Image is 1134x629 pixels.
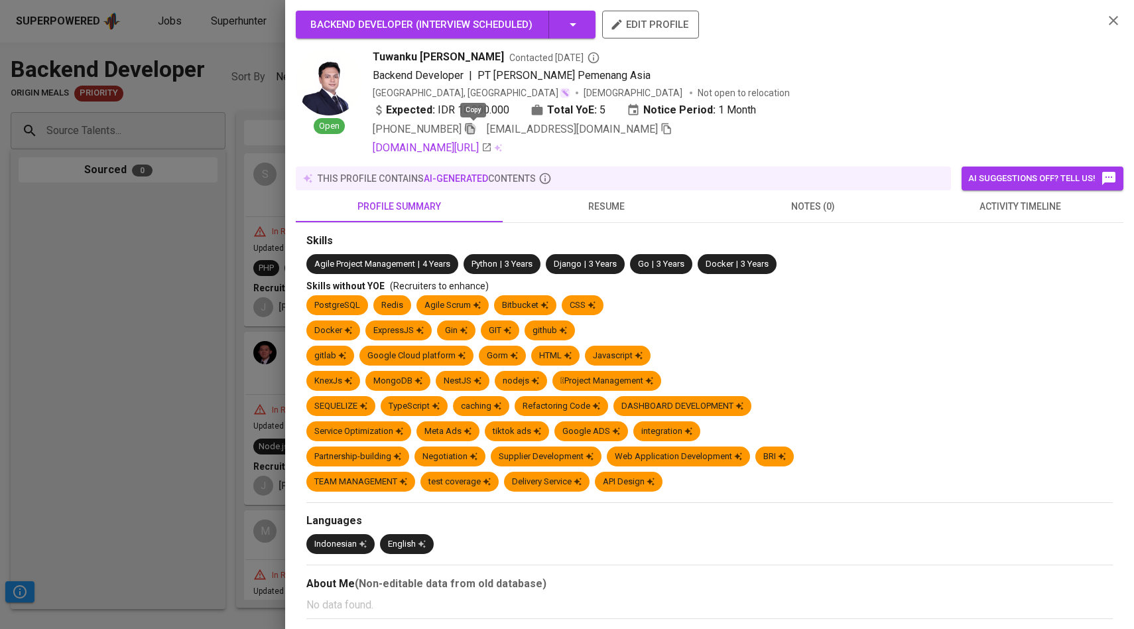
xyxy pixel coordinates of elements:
[314,120,345,133] span: Open
[390,281,489,291] span: (Recruiters to enhance)
[562,425,620,438] div: Google ADS
[296,49,362,115] img: b225c21949de022a3a1268e5d9c8632b.jpg
[487,350,518,362] div: Gorm
[736,258,738,271] span: |
[560,375,653,387] div: Project Management
[444,375,481,387] div: NestJS
[373,140,492,156] a: [DOMAIN_NAME][URL]
[388,538,426,551] div: English
[422,451,477,463] div: Negotiation
[314,476,407,488] div: TEAM MANAGEMENT
[318,172,536,185] p: this profile contains contents
[314,299,360,312] div: PostgreSQL
[424,299,481,312] div: Agile Scrum
[428,476,491,488] div: test coverage
[547,102,597,118] b: Total YoE:
[657,259,684,269] span: 3 Years
[560,88,570,98] img: magic_wand.svg
[499,451,594,463] div: Supplier Development
[367,350,466,362] div: Google Cloud platform
[706,259,733,269] span: Docker
[304,198,495,215] span: profile summary
[461,400,501,413] div: caching
[509,51,600,64] span: Contacted [DATE]
[314,538,367,551] div: Indonesian
[296,11,596,38] button: Backend Developer (Interview scheduled)
[584,86,684,100] span: [DEMOGRAPHIC_DATA]
[554,259,582,269] span: Django
[493,425,541,438] div: tiktok ads
[741,259,769,269] span: 3 Years
[505,259,533,269] span: 3 Years
[355,577,546,590] b: (Non-editable data from old database)
[424,173,488,184] span: AI-generated
[627,102,756,118] div: 1 Month
[599,102,605,118] span: 5
[314,425,403,438] div: Service Optimization
[373,375,422,387] div: MongoDB
[469,68,472,84] span: |
[373,69,464,82] span: Backend Developer
[489,324,511,337] div: GIT
[418,258,420,271] span: |
[587,51,600,64] svg: By Batam recruiter
[477,69,651,82] span: PT [PERSON_NAME] Pemenang Asia
[373,102,509,118] div: IDR 18.000.000
[584,258,586,271] span: |
[570,299,596,312] div: CSS
[602,19,699,29] a: edit profile
[373,86,570,100] div: [GEOGRAPHIC_DATA], [GEOGRAPHIC_DATA]
[652,258,654,271] span: |
[589,259,617,269] span: 3 Years
[533,324,567,337] div: github
[314,400,367,413] div: SEQUELIZE
[314,350,346,362] div: gitlab
[306,597,1113,613] p: No data found.
[512,476,582,488] div: Delivery Service
[373,49,504,65] span: Tuwanku [PERSON_NAME]
[306,234,1113,249] div: Skills
[641,425,692,438] div: integration
[389,400,440,413] div: TypeScript
[763,451,786,463] div: BRI
[306,576,1113,592] div: About Me
[314,375,352,387] div: KnexJs
[306,281,385,291] span: Skills without YOE
[422,259,450,269] span: 4 Years
[698,86,790,100] p: Not open to relocation
[643,102,716,118] b: Notice Period:
[472,259,497,269] span: Python
[373,324,424,337] div: ExpressJS
[638,259,649,269] span: Go
[424,425,472,438] div: Meta Ads
[306,514,1113,529] div: Languages
[500,258,502,271] span: |
[539,350,572,362] div: HTML
[314,324,352,337] div: Docker
[503,375,539,387] div: nodejs
[523,400,600,413] div: Refactoring Code
[445,324,468,337] div: Gin
[924,198,1115,215] span: activity timeline
[511,198,702,215] span: resume
[487,123,658,135] span: [EMAIL_ADDRESS][DOMAIN_NAME]
[373,123,462,135] span: [PHONE_NUMBER]
[593,350,643,362] div: Javascript
[502,299,548,312] div: Bitbucket
[314,451,401,463] div: Partnership-building
[621,400,743,413] div: DASHBOARD DEVELOPMENT
[613,16,688,33] span: edit profile
[386,102,435,118] b: Expected:
[602,11,699,38] button: edit profile
[603,476,655,488] div: API Design
[381,299,403,312] div: Redis
[314,259,415,269] span: Agile Project Management
[962,167,1123,190] button: AI suggestions off? Tell us!
[310,19,533,31] span: Backend Developer ( Interview scheduled )
[615,451,742,463] div: Web Application Development
[968,171,1117,186] span: AI suggestions off? Tell us!
[718,198,909,215] span: notes (0)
